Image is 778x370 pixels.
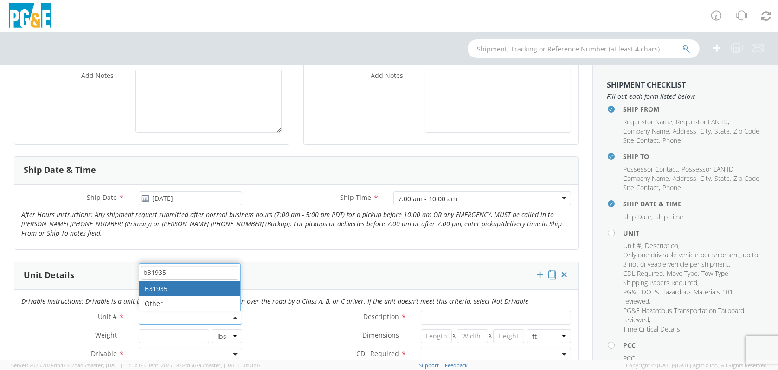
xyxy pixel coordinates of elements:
span: X [452,329,457,343]
li: Other [139,296,240,311]
span: Address [673,174,696,183]
span: Site Contact [623,183,659,192]
li: , [714,127,731,136]
span: Ship Time [341,193,372,202]
span: Description [645,241,678,250]
span: Possessor LAN ID [682,165,733,173]
li: , [682,165,735,174]
a: Feedback [445,362,468,369]
span: Ship Time [655,212,683,221]
span: master, [DATE] 10:01:07 [204,362,261,369]
span: Client: 2025.18.0-fd567a5 [144,362,261,369]
li: , [700,127,712,136]
li: , [623,183,660,192]
li: , [676,117,729,127]
li: , [623,269,664,278]
h4: Ship To [623,153,764,160]
input: Height [493,329,524,343]
span: City [700,127,711,135]
span: Weight [95,331,117,339]
h4: Ship Date & Time [623,200,764,207]
li: , [700,174,712,183]
span: Add Notes [371,71,403,80]
span: Move Type [667,269,698,278]
li: B31935 [139,281,240,296]
span: Possessor Contact [623,165,678,173]
span: Unit # [623,241,641,250]
i: After Hours Instructions: Any shipment request submitted after normal business hours (7:00 am - 5... [21,210,562,237]
span: CDL Required [356,349,399,358]
span: Phone [662,136,681,145]
h4: Ship From [623,106,764,113]
span: Time Critical Details [623,325,680,333]
span: PCC [623,354,635,363]
h4: PCC [623,342,764,349]
li: , [623,287,762,306]
li: , [714,174,731,183]
li: , [623,136,660,145]
span: Company Name [623,174,669,183]
h3: Unit Details [24,271,74,280]
span: Zip Code [733,174,759,183]
span: PG&E Hazardous Transportation Tailboard reviewed [623,306,744,324]
span: Zip Code [733,127,759,135]
span: Only one driveable vehicle per shipment, up to 3 not driveable vehicle per shipment [623,250,758,268]
span: City [700,174,711,183]
span: Company Name [623,127,669,135]
strong: Shipment Checklist [607,80,686,90]
li: , [673,127,698,136]
span: Add Notes [81,71,114,80]
span: Phone [662,183,681,192]
div: 7:00 am - 10:00 am [399,194,457,204]
span: Shipping Papers Required [623,278,697,287]
li: , [623,250,762,269]
a: Support [419,362,439,369]
li: , [623,174,670,183]
h3: Ship Date & Time [24,166,96,175]
span: Tow Type [701,269,728,278]
li: , [673,174,698,183]
span: Copyright © [DATE]-[DATE] Agistix Inc., All Rights Reserved [626,362,767,369]
li: , [701,269,730,278]
span: Ship Date [87,193,117,202]
span: CDL Required [623,269,663,278]
li: , [667,269,699,278]
li: , [623,278,699,287]
input: Shipment, Tracking or Reference Number (at least 4 chars) [468,39,700,58]
span: master, [DATE] 11:13:37 [86,362,143,369]
span: Site Contact [623,136,659,145]
li: , [733,174,761,183]
li: , [645,241,680,250]
li: , [623,306,762,325]
li: , [733,127,761,136]
li: , [623,165,679,174]
span: Address [673,127,696,135]
li: , [623,127,670,136]
input: Width [457,329,488,343]
li: , [623,212,653,222]
input: Length [421,329,452,343]
span: State [714,127,730,135]
span: State [714,174,730,183]
span: X [488,329,493,343]
span: Drivable [91,349,117,358]
img: pge-logo-06675f144f4cfa6a6814.png [7,3,53,30]
li: , [623,241,643,250]
span: Ship Date [623,212,651,221]
span: Dimensions [362,331,399,339]
h4: Unit [623,230,764,236]
span: PG&E DOT's Hazardous Materials 101 reviewed [623,287,733,306]
i: Drivable Instructions: Drivable is a unit that is roadworthy and can be driven over the road by a... [21,297,528,306]
li: , [623,117,674,127]
span: Fill out each form listed below [607,92,764,101]
span: Unit # [98,312,117,321]
span: Requestor Name [623,117,672,126]
span: Description [363,312,399,321]
span: Requestor LAN ID [676,117,728,126]
span: Server: 2025.20.0-db47332bad5 [11,362,143,369]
